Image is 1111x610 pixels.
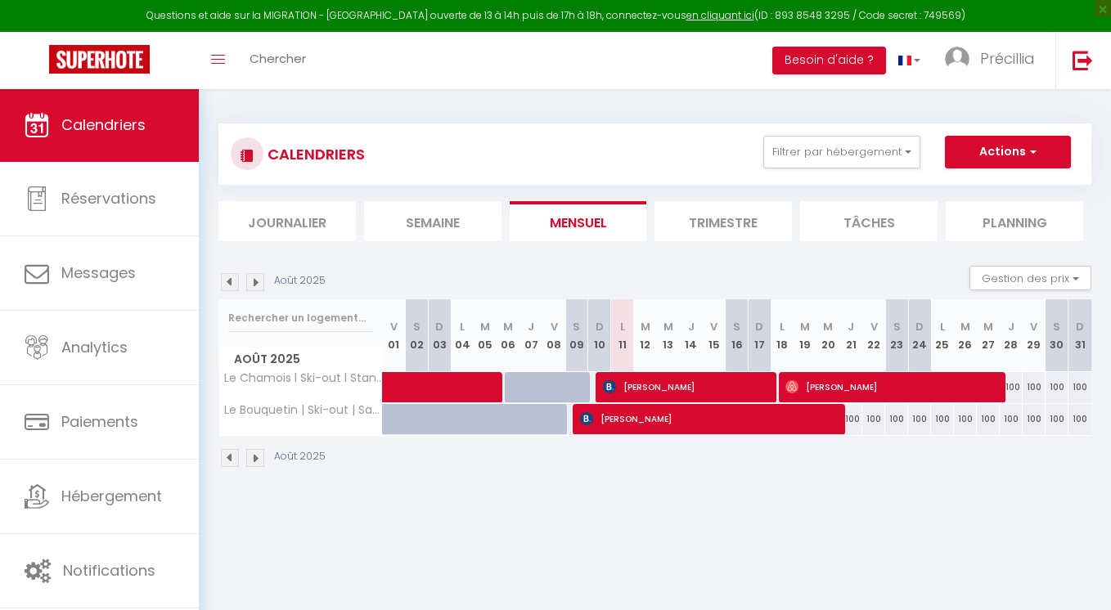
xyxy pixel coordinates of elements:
th: 07 [520,299,542,372]
span: Réservations [61,188,156,209]
th: 08 [542,299,565,372]
th: 23 [885,299,908,372]
th: 24 [908,299,931,372]
span: [PERSON_NAME] [785,371,999,402]
div: 100 [1023,372,1046,402]
th: 03 [428,299,451,372]
th: 04 [451,299,474,372]
abbr: S [413,319,421,334]
div: 100 [1068,372,1091,402]
span: Précillia [980,48,1035,69]
abbr: D [755,319,763,334]
th: 25 [931,299,954,372]
button: Gestion des prix [969,266,1091,290]
input: Rechercher un logement... [228,303,373,333]
th: 06 [497,299,520,372]
abbr: D [435,319,443,334]
th: 20 [816,299,839,372]
abbr: J [688,319,695,334]
span: Août 2025 [219,348,382,371]
span: [PERSON_NAME] [603,371,771,402]
th: 18 [771,299,794,372]
button: Filtrer par hébergement [763,136,920,168]
button: Besoin d'aide ? [772,47,886,74]
a: ... Précillia [933,32,1055,89]
th: 27 [977,299,1000,372]
abbr: S [733,319,740,334]
div: 100 [862,404,885,434]
abbr: L [940,319,945,334]
th: 19 [794,299,816,372]
p: Août 2025 [274,449,326,464]
abbr: V [1030,319,1037,334]
th: 26 [954,299,977,372]
div: 100 [931,404,954,434]
span: Chercher [250,50,306,67]
th: 16 [726,299,749,372]
th: 09 [565,299,588,372]
h3: CALENDRIERS [263,136,365,173]
div: 100 [1046,372,1068,402]
abbr: L [780,319,785,334]
img: logout [1073,50,1093,70]
abbr: M [663,319,673,334]
abbr: J [528,319,534,334]
abbr: L [620,319,625,334]
div: 100 [839,404,862,434]
th: 30 [1046,299,1068,372]
th: 14 [680,299,703,372]
span: Le Bouquetin | Ski-out | Sauna [222,404,385,416]
span: Paiements [61,411,138,432]
div: 100 [1046,404,1068,434]
div: 100 [1000,404,1023,434]
div: 100 [1068,404,1091,434]
abbr: D [915,319,924,334]
abbr: V [710,319,717,334]
div: 100 [885,404,908,434]
a: Chercher [237,32,318,89]
li: Mensuel [510,201,647,241]
th: 29 [1023,299,1046,372]
abbr: J [848,319,854,334]
li: Tâches [800,201,938,241]
span: Le Chamois l Ski-out l Standing [222,372,385,384]
th: 28 [1000,299,1023,372]
abbr: S [893,319,901,334]
p: Août 2025 [274,273,326,289]
li: Journalier [218,201,356,241]
th: 31 [1068,299,1091,372]
abbr: S [1053,319,1060,334]
th: 11 [611,299,634,372]
abbr: M [641,319,650,334]
th: 17 [749,299,771,372]
a: en cliquant ici [686,8,754,22]
th: 05 [474,299,497,372]
th: 21 [839,299,862,372]
abbr: M [480,319,490,334]
abbr: S [573,319,580,334]
li: Trimestre [654,201,792,241]
div: 100 [1000,372,1023,402]
li: Planning [946,201,1083,241]
abbr: V [390,319,398,334]
abbr: M [983,319,993,334]
img: ... [945,47,969,71]
div: 100 [1023,404,1046,434]
abbr: D [596,319,604,334]
abbr: D [1076,319,1084,334]
span: [PERSON_NAME] [580,403,839,434]
abbr: J [1008,319,1014,334]
div: 100 [908,404,931,434]
abbr: M [503,319,513,334]
div: 100 [977,404,1000,434]
abbr: V [551,319,558,334]
abbr: M [800,319,810,334]
abbr: L [460,319,465,334]
th: 13 [657,299,680,372]
th: 12 [634,299,657,372]
div: 100 [954,404,977,434]
abbr: M [960,319,970,334]
span: Notifications [63,560,155,581]
span: Analytics [61,337,128,357]
span: Messages [61,262,136,283]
